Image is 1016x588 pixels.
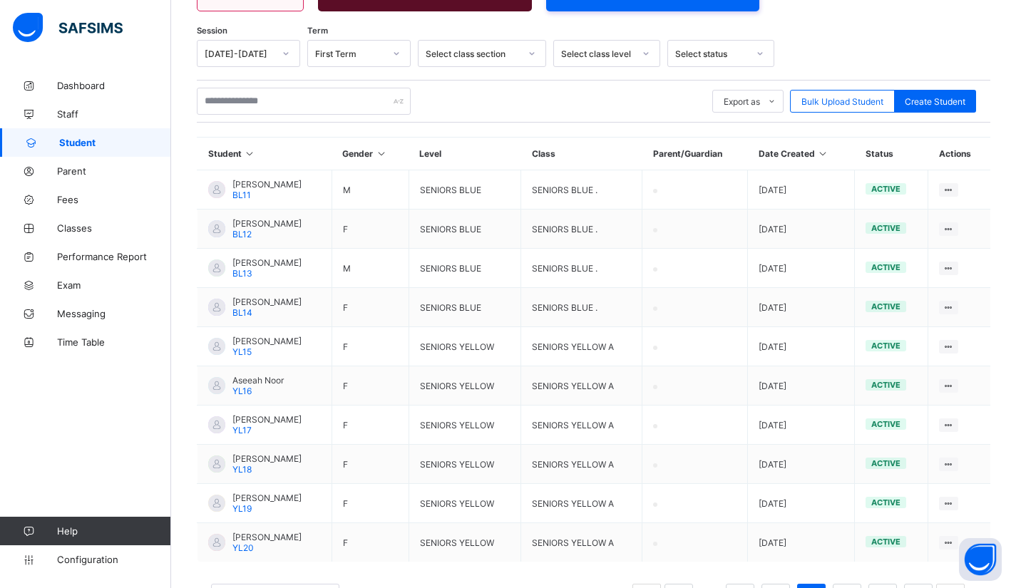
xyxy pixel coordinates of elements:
[748,327,855,366] td: [DATE]
[871,497,900,507] span: active
[748,170,855,210] td: [DATE]
[801,96,883,107] span: Bulk Upload Student
[244,148,256,159] i: Sort in Ascending Order
[521,366,642,406] td: SENIORS YELLOW A
[232,375,284,386] span: Aseeah Noor
[57,525,170,537] span: Help
[521,138,642,170] th: Class
[409,288,520,327] td: SENIORS BLUE
[232,257,302,268] span: [PERSON_NAME]
[521,406,642,445] td: SENIORS YELLOW A
[375,148,387,159] i: Sort in Ascending Order
[57,279,171,291] span: Exam
[748,210,855,249] td: [DATE]
[871,301,900,311] span: active
[521,210,642,249] td: SENIORS BLUE .
[675,48,748,59] div: Select status
[315,48,384,59] div: First Term
[724,96,760,107] span: Export as
[57,222,171,234] span: Classes
[197,26,227,36] span: Session
[57,108,171,120] span: Staff
[409,484,520,523] td: SENIORS YELLOW
[561,48,634,59] div: Select class level
[332,445,409,484] td: F
[57,554,170,565] span: Configuration
[232,453,302,464] span: [PERSON_NAME]
[332,406,409,445] td: F
[871,262,900,272] span: active
[409,249,520,288] td: SENIORS BLUE
[232,532,302,542] span: [PERSON_NAME]
[232,542,254,553] span: YL20
[57,308,171,319] span: Messaging
[232,346,252,357] span: YL15
[409,523,520,562] td: SENIORS YELLOW
[232,307,252,318] span: BL14
[332,366,409,406] td: F
[748,445,855,484] td: [DATE]
[905,96,965,107] span: Create Student
[409,138,520,170] th: Level
[409,327,520,366] td: SENIORS YELLOW
[57,80,171,91] span: Dashboard
[748,523,855,562] td: [DATE]
[232,229,252,239] span: BL12
[521,327,642,366] td: SENIORS YELLOW A
[57,251,171,262] span: Performance Report
[13,13,123,43] img: safsims
[332,170,409,210] td: M
[521,170,642,210] td: SENIORS BLUE .
[748,288,855,327] td: [DATE]
[409,445,520,484] td: SENIORS YELLOW
[748,138,855,170] th: Date Created
[855,138,928,170] th: Status
[232,414,302,425] span: [PERSON_NAME]
[332,288,409,327] td: F
[232,425,252,435] span: YL17
[57,336,171,348] span: Time Table
[521,523,642,562] td: SENIORS YELLOW A
[871,380,900,390] span: active
[748,249,855,288] td: [DATE]
[307,26,328,36] span: Term
[232,268,252,279] span: BL13
[959,538,1002,581] button: Open asap
[642,138,748,170] th: Parent/Guardian
[409,210,520,249] td: SENIORS BLUE
[59,137,171,148] span: Student
[332,249,409,288] td: M
[871,419,900,429] span: active
[521,288,642,327] td: SENIORS BLUE .
[871,223,900,233] span: active
[332,138,409,170] th: Gender
[232,179,302,190] span: [PERSON_NAME]
[871,184,900,194] span: active
[409,406,520,445] td: SENIORS YELLOW
[748,484,855,523] td: [DATE]
[232,190,251,200] span: BL11
[232,464,252,475] span: YL18
[197,138,332,170] th: Student
[232,386,252,396] span: YL16
[748,366,855,406] td: [DATE]
[57,165,171,177] span: Parent
[409,170,520,210] td: SENIORS BLUE
[232,503,252,514] span: YL19
[409,366,520,406] td: SENIORS YELLOW
[332,210,409,249] td: F
[426,48,520,59] div: Select class section
[232,336,302,346] span: [PERSON_NAME]
[521,484,642,523] td: SENIORS YELLOW A
[205,48,274,59] div: [DATE]-[DATE]
[521,249,642,288] td: SENIORS BLUE .
[332,327,409,366] td: F
[332,523,409,562] td: F
[748,406,855,445] td: [DATE]
[332,484,409,523] td: F
[928,138,990,170] th: Actions
[871,341,900,351] span: active
[871,537,900,547] span: active
[57,194,171,205] span: Fees
[232,492,302,503] span: [PERSON_NAME]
